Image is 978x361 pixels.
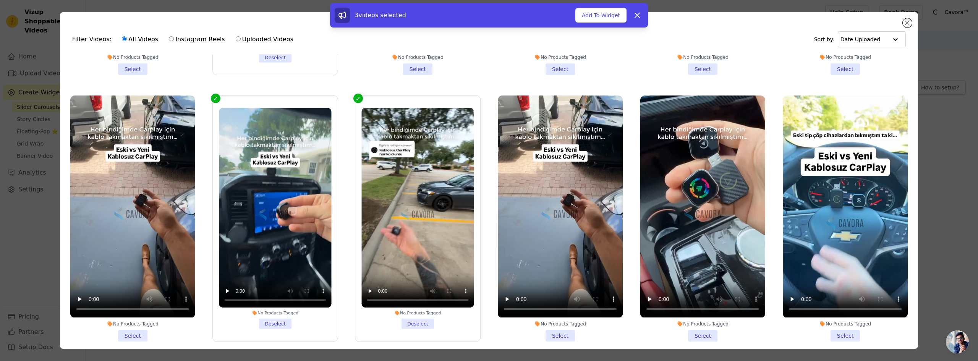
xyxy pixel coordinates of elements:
div: No Products Tagged [783,321,908,327]
div: No Products Tagged [783,54,908,60]
label: All Videos [121,34,159,44]
div: No Products Tagged [219,311,331,316]
div: Açık sohbet [946,330,969,353]
div: No Products Tagged [640,321,765,327]
span: 3 videos selected [355,11,406,19]
div: No Products Tagged [498,54,623,60]
div: No Products Tagged [70,54,195,60]
div: No Products Tagged [498,321,623,327]
div: Sort by: [814,31,906,47]
div: No Products Tagged [355,54,480,60]
button: Add To Widget [575,8,627,23]
label: Uploaded Videos [235,34,294,44]
label: Instagram Reels [168,34,225,44]
div: No Products Tagged [361,311,474,316]
div: Filter Videos: [72,31,298,48]
div: No Products Tagged [640,54,765,60]
div: No Products Tagged [70,321,195,327]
